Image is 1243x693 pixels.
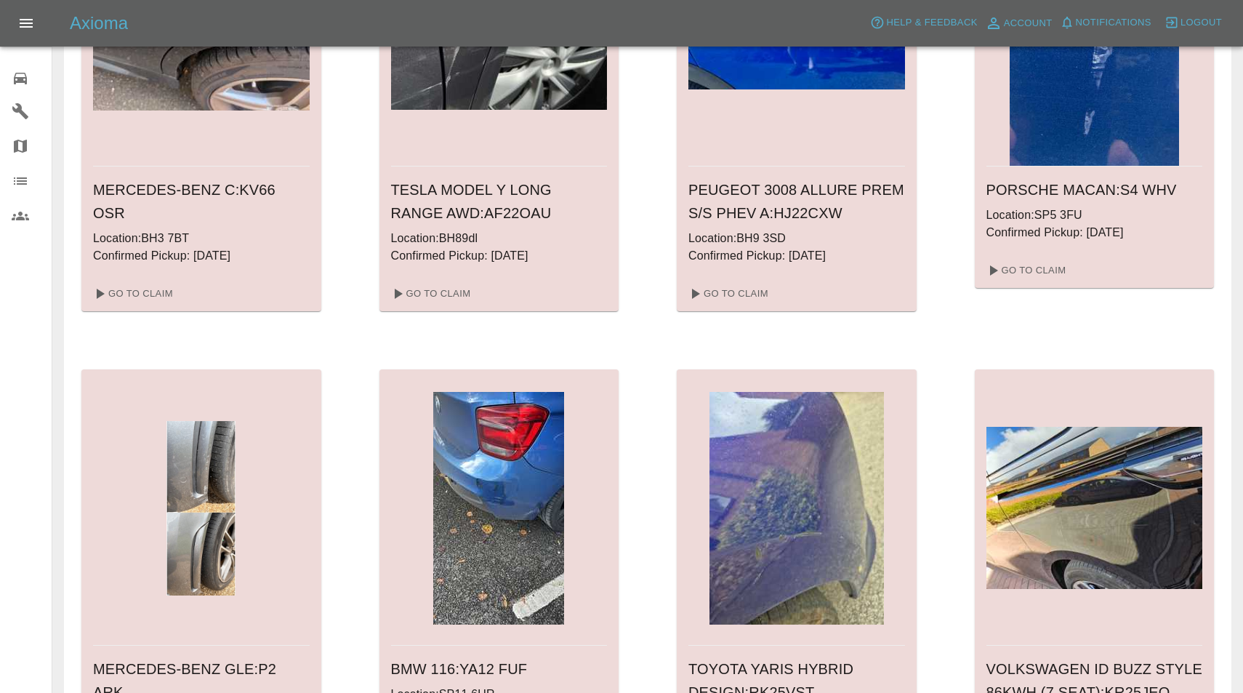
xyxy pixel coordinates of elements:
[986,224,1203,241] p: Confirmed Pickup: [DATE]
[87,282,177,305] a: Go To Claim
[981,259,1070,282] a: Go To Claim
[1076,15,1151,31] span: Notifications
[986,207,1203,224] p: Location: SP5 3FU
[1056,12,1155,34] button: Notifications
[70,12,128,35] h5: Axioma
[866,12,981,34] button: Help & Feedback
[986,178,1203,201] h6: PORSCHE macan : S4 WHV
[1180,15,1222,31] span: Logout
[391,178,608,225] h6: TESLA MODEL Y LONG RANGE AWD : AF22OAU
[9,6,44,41] button: Open drawer
[93,230,310,247] p: Location: BH3 7BT
[1161,12,1226,34] button: Logout
[688,178,905,225] h6: PEUGEOT 3008 ALLURE PREM S/S PHEV A : HJ22CXW
[981,12,1056,35] a: Account
[688,230,905,247] p: Location: BH9 3SD
[1004,15,1053,32] span: Account
[688,247,905,265] p: Confirmed Pickup: [DATE]
[391,230,608,247] p: Location: BH89dl
[391,247,608,265] p: Confirmed Pickup: [DATE]
[385,282,475,305] a: Go To Claim
[391,657,608,681] h6: BMW 116 : YA12 FUF
[886,15,977,31] span: Help & Feedback
[683,282,772,305] a: Go To Claim
[93,247,310,265] p: Confirmed Pickup: [DATE]
[93,178,310,225] h6: MERCEDES-BENZ C : KV66 OSR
